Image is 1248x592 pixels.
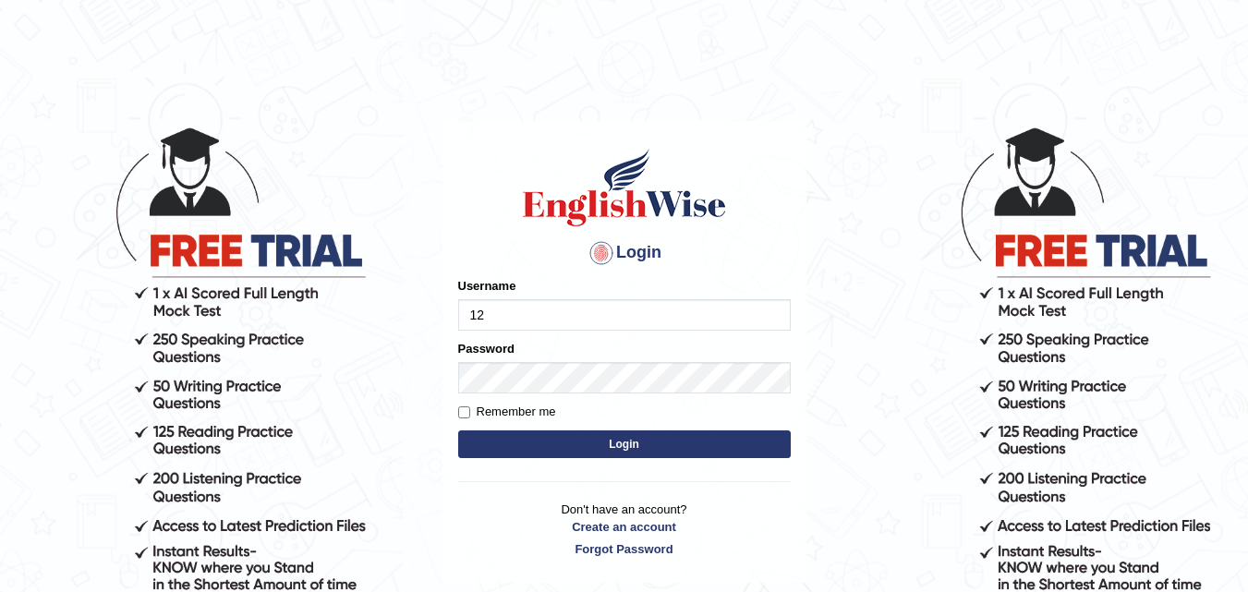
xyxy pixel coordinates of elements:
[458,430,791,458] button: Login
[458,540,791,558] a: Forgot Password
[458,518,791,536] a: Create an account
[458,501,791,558] p: Don't have an account?
[458,238,791,268] h4: Login
[458,277,516,295] label: Username
[458,406,470,418] input: Remember me
[519,146,730,229] img: Logo of English Wise sign in for intelligent practice with AI
[458,403,556,421] label: Remember me
[458,340,515,357] label: Password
